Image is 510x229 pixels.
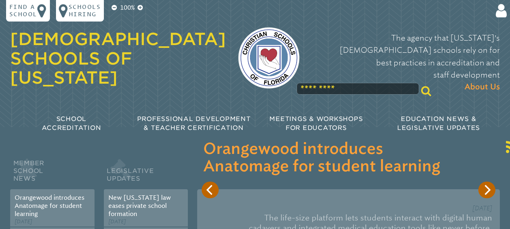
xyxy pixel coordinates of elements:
[10,158,95,189] h2: Member School News
[397,115,480,132] span: Education News & Legislative Updates
[137,115,251,132] span: Professional Development & Teacher Certification
[118,3,136,13] p: 100%
[238,27,299,89] img: csf-logo-web-colors.png
[312,32,500,93] p: The agency that [US_STATE]’s [DEMOGRAPHIC_DATA] schools rely on for best practices in accreditati...
[42,115,101,132] span: School Accreditation
[203,141,494,176] h3: Orangewood introduces Anatomage for student learning
[69,3,101,19] p: Schools Hiring
[108,218,126,225] span: [DATE]
[10,29,226,88] a: [DEMOGRAPHIC_DATA] Schools of [US_STATE]
[202,181,218,198] button: Previous
[269,115,363,132] span: Meetings & Workshops for Educators
[108,194,171,218] a: New [US_STATE] law eases private school formation
[104,158,188,189] h2: Legislative Updates
[9,3,37,19] p: Find a school
[15,194,84,218] a: Orangewood introduces Anatomage for student learning
[465,81,500,93] span: About Us
[478,181,495,198] button: Next
[472,205,492,212] span: [DATE]
[15,218,32,225] span: [DATE]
